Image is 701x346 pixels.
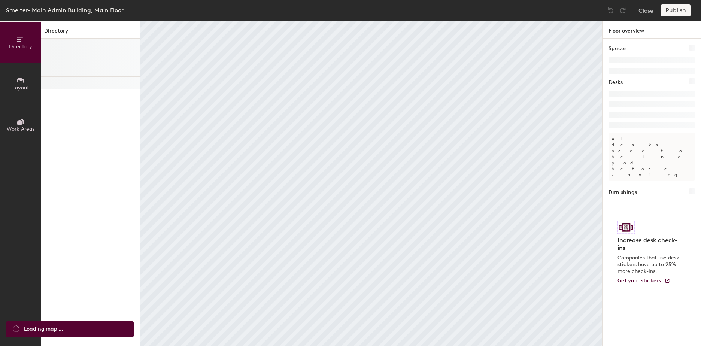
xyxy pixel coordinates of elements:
h1: Floor overview [603,21,701,39]
span: Work Areas [7,126,34,132]
h1: Directory [41,27,140,39]
h1: Spaces [609,45,626,53]
button: Close [638,4,653,16]
span: Layout [12,85,29,91]
p: All desks need to be in a pod before saving [609,133,695,181]
img: Redo [619,7,626,14]
div: Smelter- Main Admin Building, Main Floor [6,6,124,15]
img: Sticker logo [617,221,635,234]
h4: Increase desk check-ins [617,237,682,252]
span: Get your stickers [617,277,661,284]
p: Companies that use desk stickers have up to 25% more check-ins. [617,255,682,275]
a: Get your stickers [617,278,670,284]
h1: Furnishings [609,188,637,197]
span: Directory [9,43,32,50]
h1: Desks [609,78,623,86]
span: Loading map ... [24,325,63,333]
canvas: Map [140,21,602,346]
img: Undo [607,7,614,14]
